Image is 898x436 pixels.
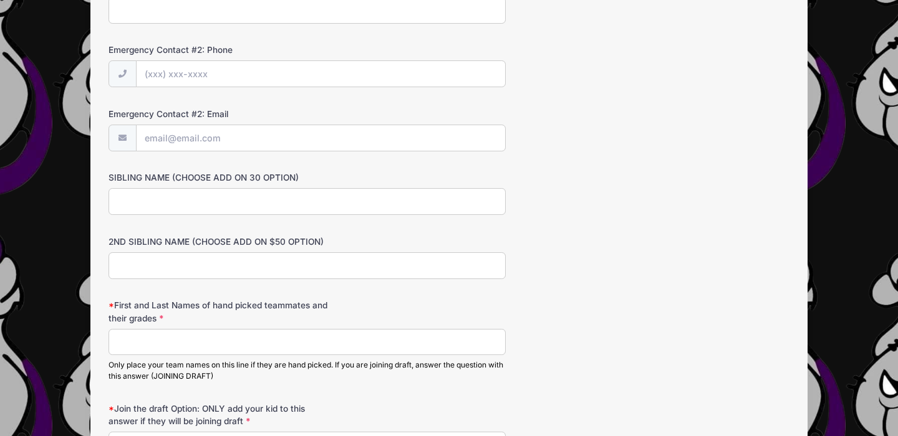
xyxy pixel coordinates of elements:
[109,171,336,184] label: SIBLING NAME (CHOOSE ADD ON 30 OPTION)
[109,359,506,382] div: Only place your team names on this line if they are hand picked. If you are joining draft, answer...
[109,108,336,120] label: Emergency Contact #2: Email
[136,125,506,151] input: email@email.com
[109,235,336,248] label: 2ND SIBLING NAME (CHOOSE ADD ON $50 OPTION)
[136,60,506,87] input: (xxx) xxx-xxxx
[109,402,336,428] label: Join the draft Option: ONLY add your kid to this answer if they will be joining draft
[109,44,336,56] label: Emergency Contact #2: Phone
[109,299,336,325] label: First and Last Names of hand picked teammates and their grades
